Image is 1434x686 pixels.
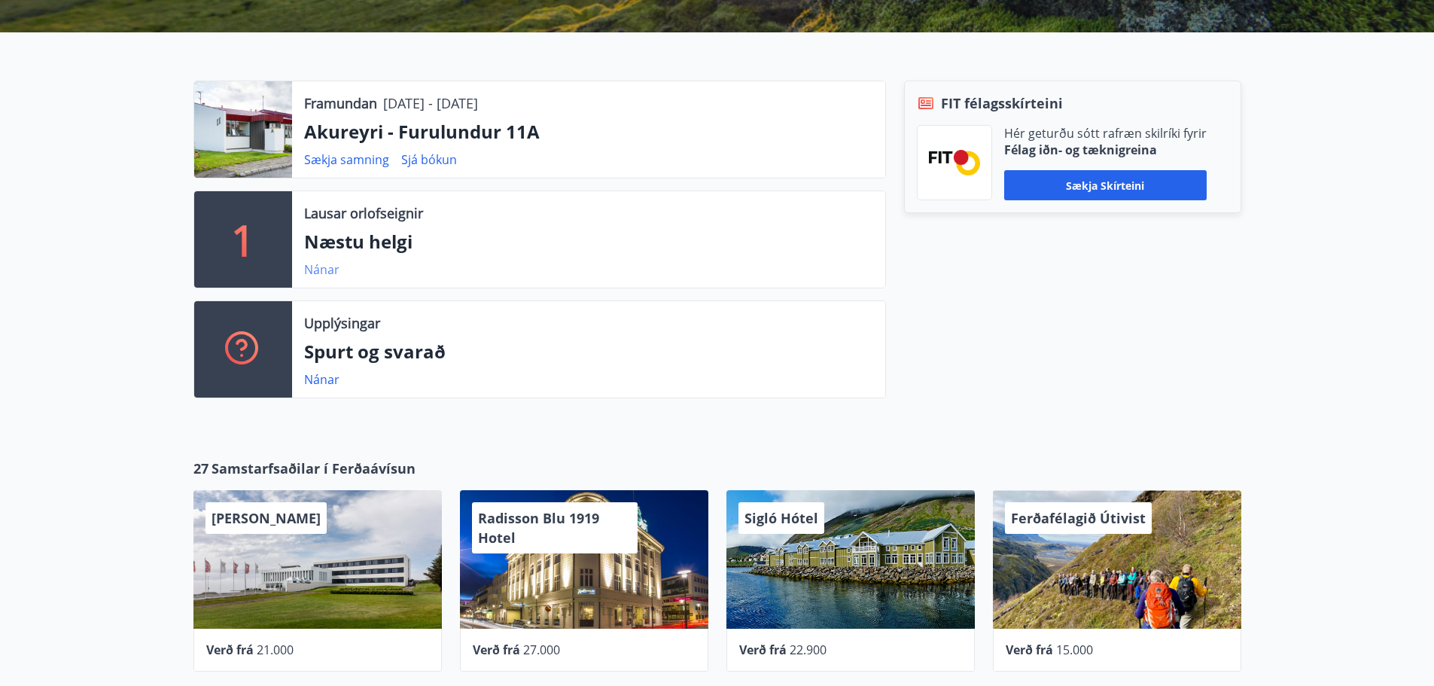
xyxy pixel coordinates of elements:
[206,642,254,658] span: Verð frá
[193,459,209,478] span: 27
[304,339,873,364] p: Spurt og svarað
[1004,125,1207,142] p: Hér geturðu sótt rafræn skilríki fyrir
[1006,642,1053,658] span: Verð frá
[1056,642,1093,658] span: 15.000
[523,642,560,658] span: 27.000
[473,642,520,658] span: Verð frá
[304,119,873,145] p: Akureyri - Furulundur 11A
[790,642,827,658] span: 22.900
[1004,170,1207,200] button: Sækja skírteini
[231,211,255,268] p: 1
[941,93,1063,113] span: FIT félagsskírteini
[1011,509,1146,527] span: Ferðafélagið Útivist
[304,371,339,388] a: Nánar
[929,150,980,175] img: FPQVkF9lTnNbbaRSFyT17YYeljoOGk5m51IhT0bO.png
[304,313,380,333] p: Upplýsingar
[739,642,787,658] span: Verð frá
[212,459,416,478] span: Samstarfsaðilar í Ferðaávísun
[744,509,818,527] span: Sigló Hótel
[383,93,478,113] p: [DATE] - [DATE]
[304,93,377,113] p: Framundan
[304,151,389,168] a: Sækja samning
[1004,142,1207,158] p: Félag iðn- og tæknigreina
[304,229,873,255] p: Næstu helgi
[257,642,294,658] span: 21.000
[212,509,321,527] span: [PERSON_NAME]
[304,261,339,278] a: Nánar
[478,509,599,547] span: Radisson Blu 1919 Hotel
[304,203,423,223] p: Lausar orlofseignir
[401,151,457,168] a: Sjá bókun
